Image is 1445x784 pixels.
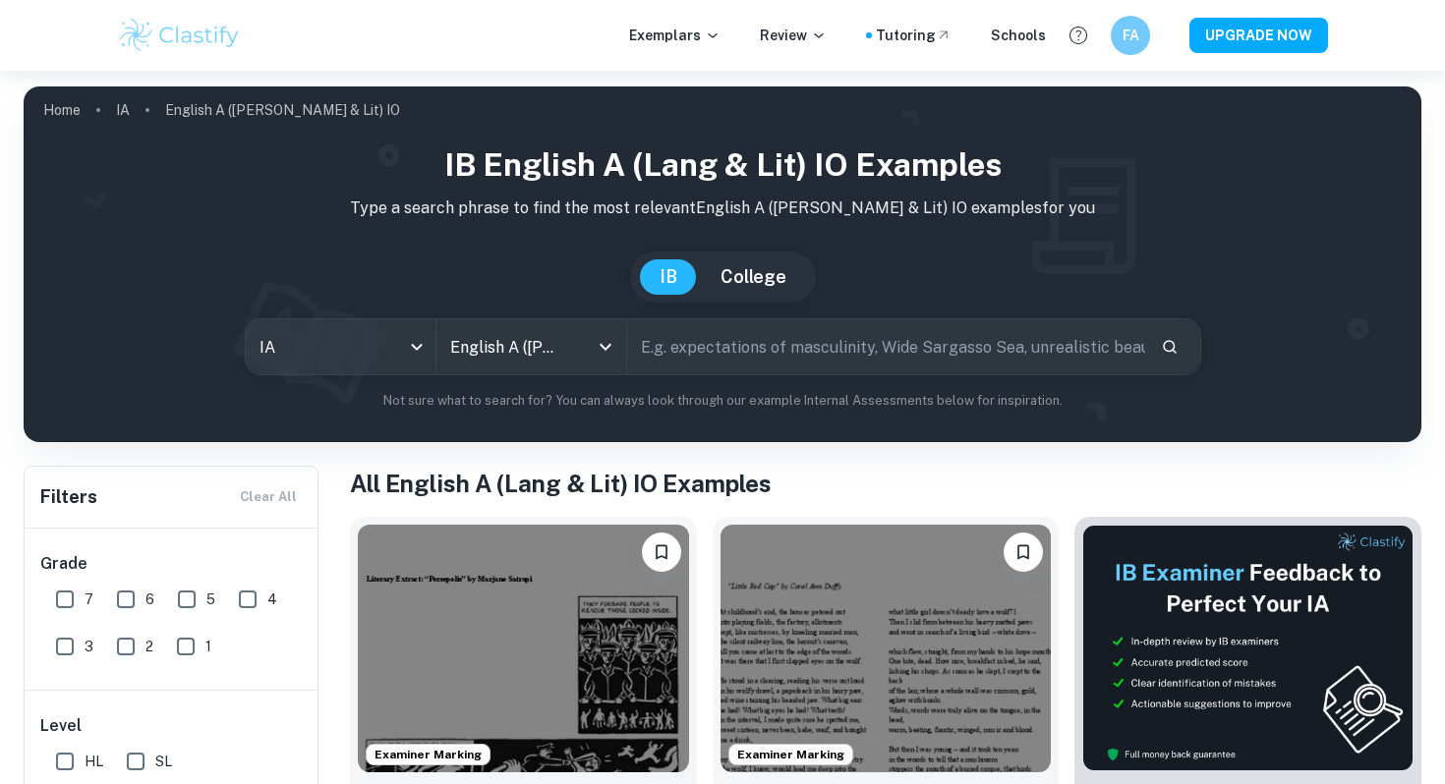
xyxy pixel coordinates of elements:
[642,532,681,572] button: Bookmark
[1111,16,1150,55] button: FA
[165,99,400,121] p: English A ([PERSON_NAME] & Lit) IO
[627,319,1145,374] input: E.g. expectations of masculinity, Wide Sargasso Sea, unrealistic beauty standards...
[729,746,852,763] span: Examiner Marking
[155,751,172,772] span: SL
[991,25,1046,46] a: Schools
[1189,18,1328,53] button: UPGRADE NOW
[85,588,93,610] span: 7
[1153,330,1186,364] button: Search
[85,636,93,657] span: 3
[1082,525,1414,771] img: Thumbnail
[1062,19,1095,52] button: Help and Feedback
[206,588,215,610] span: 5
[116,96,130,124] a: IA
[267,588,277,610] span: 4
[760,25,827,46] p: Review
[629,25,721,46] p: Exemplars
[358,525,689,772] img: English A (Lang & Lit) IO IA example thumbnail: Marjane Satrapi's "Persepolis" and the G
[246,319,435,374] div: IA
[1004,532,1043,572] button: Bookmark
[40,483,97,511] h6: Filters
[721,525,1052,772] img: English A (Lang & Lit) IO IA example thumbnail: How women navigate unbalanced power dyna
[117,16,242,55] img: Clastify logo
[876,25,952,46] a: Tutoring
[43,96,81,124] a: Home
[640,259,697,295] button: IB
[40,714,304,738] h6: Level
[367,746,490,763] span: Examiner Marking
[39,391,1406,411] p: Not sure what to search for? You can always look through our example Internal Assessments below f...
[1120,25,1142,46] h6: FA
[39,196,1406,220] p: Type a search phrase to find the most relevant English A ([PERSON_NAME] & Lit) IO examples for you
[701,259,806,295] button: College
[145,588,154,610] span: 6
[24,86,1421,442] img: profile cover
[350,466,1421,501] h1: All English A (Lang & Lit) IO Examples
[592,333,619,361] button: Open
[145,636,153,657] span: 2
[39,141,1406,189] h1: IB English A (Lang & Lit) IO examples
[40,552,304,576] h6: Grade
[205,636,211,657] span: 1
[85,751,103,772] span: HL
